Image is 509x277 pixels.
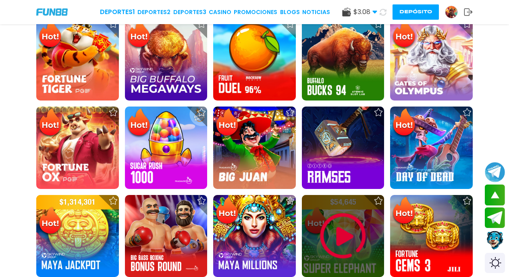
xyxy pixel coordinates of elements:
[391,19,417,50] img: Hot
[213,18,296,101] img: Fruit Duel 96%
[173,8,206,16] a: Deportes3
[36,18,119,101] img: Fortune Tiger
[302,8,330,16] a: NOTICIAS
[280,8,300,16] a: BLOGS
[485,185,505,205] button: scroll up
[126,19,152,50] img: Hot
[485,253,505,273] div: Switch theme
[214,196,240,227] img: Hot
[445,6,457,18] img: Avatar
[390,18,473,101] img: Gates of Olympus
[485,207,505,228] button: Join telegram
[37,206,63,237] img: Hot
[100,7,135,17] a: Deportes1
[234,8,277,16] a: Promociones
[390,107,473,189] img: Day of Dead
[36,195,119,209] p: $ 1,314,301
[391,196,417,227] img: Hot
[125,18,208,101] img: Big Buffalo Megaways
[125,107,208,189] img: Sugar Rush 1000
[302,107,384,189] img: Ramses
[37,19,63,50] img: Hot
[319,212,367,260] img: Play Game
[137,8,170,16] a: Deportes2
[36,107,119,189] img: Fortune Ox
[391,107,417,139] img: Hot
[485,162,505,183] button: Join telegram channel
[393,4,439,20] button: Depósito
[445,6,464,18] a: Avatar
[36,8,68,15] img: Company Logo
[213,107,296,189] img: Big Juan
[126,107,152,139] img: Hot
[302,18,384,101] img: Buffalo Bucks 94
[485,230,505,251] button: Contact customer service
[37,107,63,139] img: Hot
[214,107,240,139] img: Hot
[353,7,377,17] span: $ 3.08
[209,8,231,16] a: CASINO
